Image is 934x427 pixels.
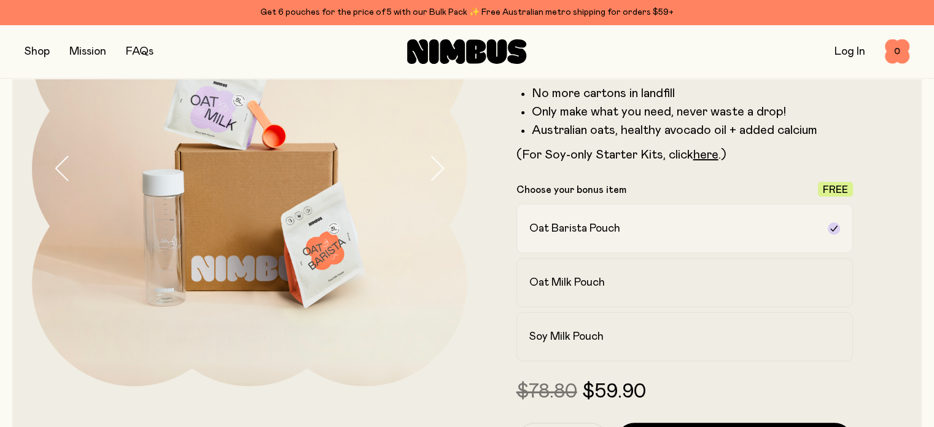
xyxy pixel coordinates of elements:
a: Log In [835,46,865,57]
li: No more cartons in landfill [532,86,854,101]
button: 0 [885,39,909,64]
span: $78.80 [516,382,577,402]
a: here [693,149,718,161]
a: FAQs [126,46,154,57]
li: Australian oats, healthy avocado oil + added calcium [532,123,854,138]
p: Choose your bonus item [516,184,626,196]
span: $59.90 [582,382,646,402]
span: Free [823,185,848,195]
div: Get 6 pouches for the price of 5 with our Bulk Pack ✨ Free Australian metro shipping for orders $59+ [25,5,909,20]
h2: Oat Barista Pouch [529,221,620,236]
h2: Soy Milk Pouch [529,329,604,344]
p: (For Soy-only Starter Kits, click .) [516,147,854,162]
h2: Oat Milk Pouch [529,275,605,290]
li: Only make what you need, never waste a drop! [532,104,854,119]
a: Mission [69,46,106,57]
